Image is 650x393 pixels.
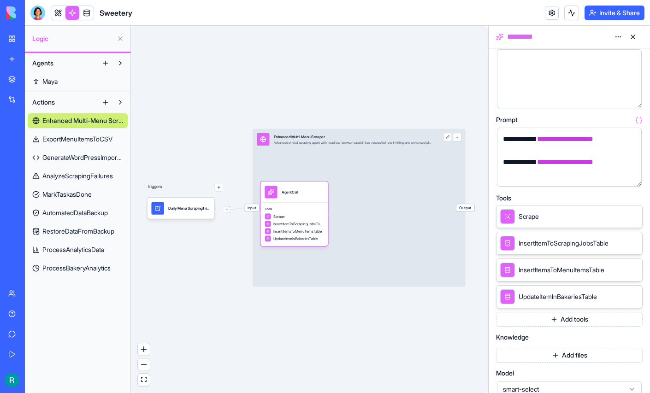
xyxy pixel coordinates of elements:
span: Sweetery [100,7,132,18]
a: AutomatedDataBackup [28,205,128,220]
a: ProcessBakeryAnalytics [28,261,128,276]
div: Triggers [147,166,223,222]
span: InsertItemsToMenuItemsTable [273,229,322,234]
a: ExportMenuItemsToCSV [28,132,128,147]
a: MarkTaskasDone [28,187,128,202]
span: Enhanced Multi-Menu Scraper [42,116,123,125]
span: Maya [42,77,58,86]
span: Output [456,204,474,211]
span: Tools [265,207,324,211]
button: fit view [138,374,150,386]
button: zoom in [138,343,150,356]
div: Daily Menu ScrapingTrigger [168,205,210,211]
span: InsertItemToScrapingJobsTable [519,239,609,248]
div: Daily Menu ScrapingTrigger [147,198,214,219]
span: Agents [32,59,53,68]
span: ProcessAnalyticsData [42,245,104,254]
span: MarkTaskasDone [42,190,92,199]
span: ProcessBakeryAnalytics [42,264,111,273]
span: Tools [496,195,511,201]
span: GenerateWordPressImportCode [42,153,123,162]
a: Maya [28,74,128,89]
div: AgentCall [282,189,298,194]
img: logo [6,6,64,19]
span: ExportMenuItemsToCSV [42,135,112,144]
span: Scrape [273,214,285,219]
button: Add files [496,348,643,363]
span: Logic [32,34,113,43]
button: Invite & Share [585,6,644,20]
a: Enhanced Multi-Menu Scraper [28,113,128,128]
img: ACg8ocIQaqk-1tPQtzwxiZ7ZlP6dcFgbwUZ5nqaBNAw22a2oECoLioo=s96-c [5,373,19,387]
span: Prompt [496,117,518,123]
span: UpdateItemInBakeriesTable [519,292,597,301]
p: Triggers [147,183,162,191]
a: ProcessAnalyticsData [28,242,128,257]
g: Edge from 68c845d38e5b72a50cfb60f2 to 68c845cd40e553d172889003 [224,208,251,210]
button: Agents [28,56,98,70]
span: AnalyzeScrapingFailures [42,171,113,181]
span: Actions [32,98,55,107]
a: AnalyzeScrapingFailures [28,169,128,183]
button: Add tools [496,312,643,327]
span: InsertItemsToMenuItemsTable [519,265,604,275]
span: InsertItemToScrapingJobsTable [273,221,324,226]
div: Enhanced Multi-Menu Scraper [274,134,432,139]
span: RestoreDataFromBackup [42,227,114,236]
div: Advanced ethical scraping agent with headless browser capabilities, respectful rate limiting, and... [274,141,432,145]
span: UpdateItemInBakeriesTable [273,236,318,241]
span: Input [244,204,259,211]
div: AgentCallToolsScrapeInsertItemToScrapingJobsTableInsertItemsToMenuItemsTableUpdateItemInBakeriesT... [260,182,328,246]
span: Scrape [519,212,539,221]
span: AutomatedDataBackup [42,208,108,217]
button: Actions [28,95,98,110]
a: GenerateWordPressImportCode [28,150,128,165]
div: InputEnhanced Multi-Menu ScraperAdvanced ethical scraping agent with headless browser capabilitie... [253,129,466,287]
span: Model [496,370,514,376]
button: zoom out [138,358,150,371]
span: Knowledge [496,334,529,340]
a: RestoreDataFromBackup [28,224,128,239]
